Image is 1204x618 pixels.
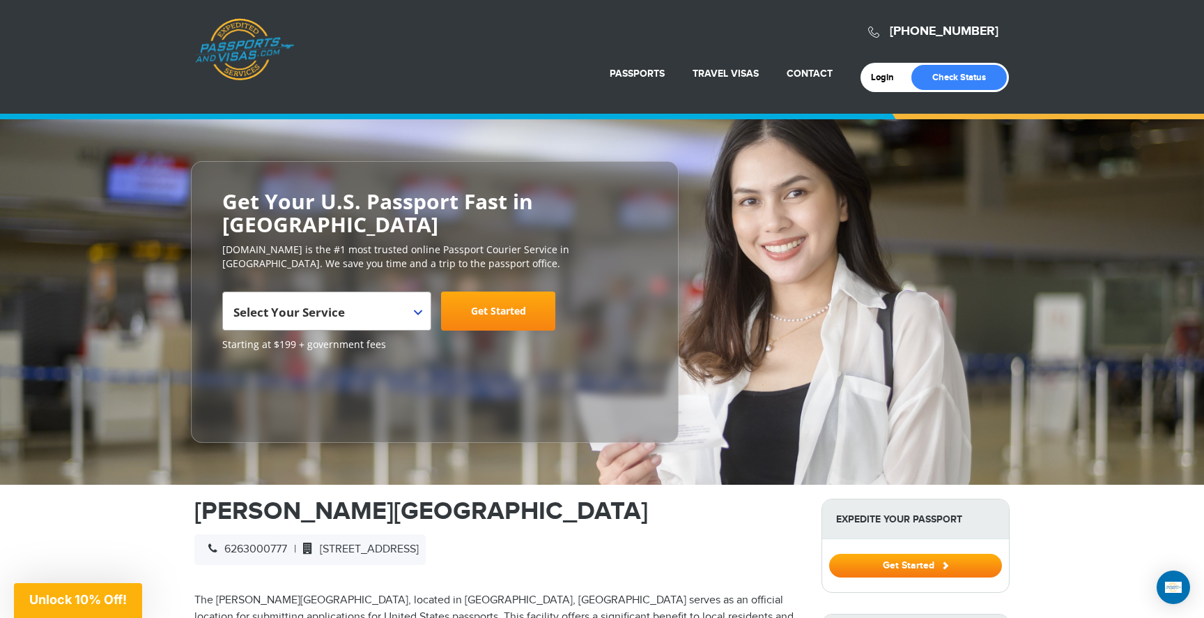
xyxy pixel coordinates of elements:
span: Unlock 10% Off! [29,592,127,607]
a: Login [871,72,904,83]
a: Travel Visas [693,68,759,80]
a: Passports & [DOMAIN_NAME] [195,18,294,81]
div: Unlock 10% Off! [14,583,142,618]
span: 6263000777 [201,543,287,556]
a: Check Status [911,65,1007,90]
span: Select Your Service [233,304,345,320]
div: Open Intercom Messenger [1157,571,1190,604]
span: Starting at $199 + government fees [222,338,647,352]
span: Select Your Service [233,297,417,336]
a: [PHONE_NUMBER] [890,24,998,39]
a: Get Started [829,559,1002,571]
span: [STREET_ADDRESS] [296,543,419,556]
a: Contact [787,68,833,80]
h1: [PERSON_NAME][GEOGRAPHIC_DATA] [194,499,801,524]
p: [DOMAIN_NAME] is the #1 most trusted online Passport Courier Service in [GEOGRAPHIC_DATA]. We sav... [222,243,647,271]
button: Get Started [829,554,1002,578]
span: Select Your Service [222,292,431,331]
strong: Expedite Your Passport [822,499,1009,539]
div: | [194,534,426,565]
h2: Get Your U.S. Passport Fast in [GEOGRAPHIC_DATA] [222,190,647,236]
iframe: Customer reviews powered by Trustpilot [222,359,327,428]
a: Get Started [441,292,555,331]
a: Passports [610,68,665,80]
